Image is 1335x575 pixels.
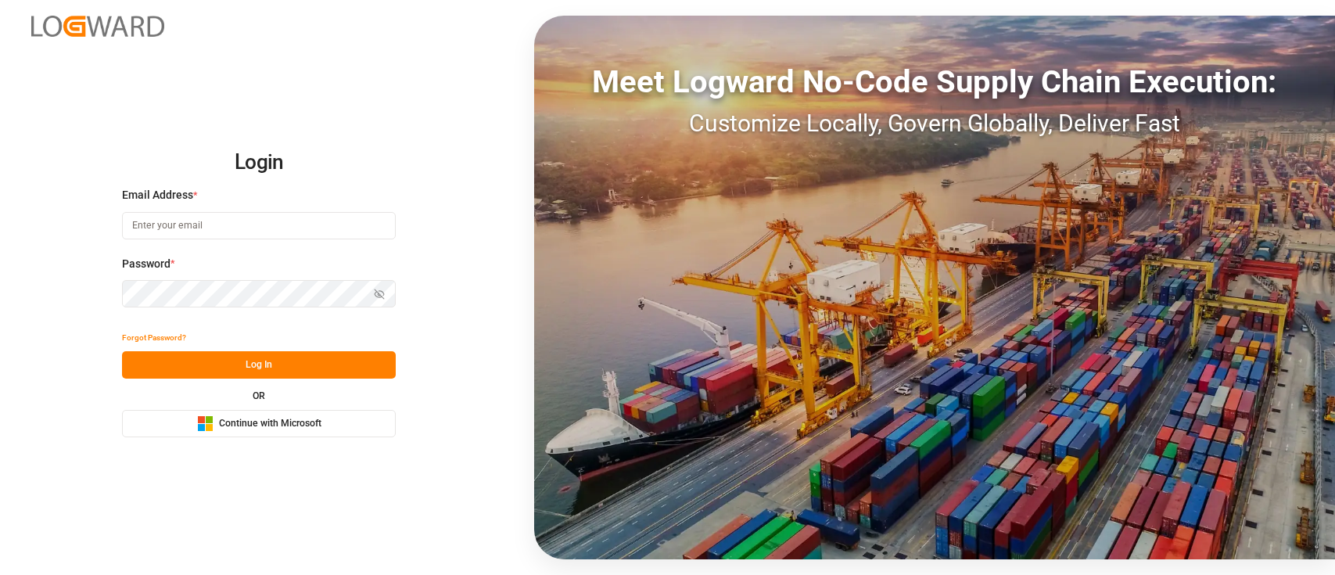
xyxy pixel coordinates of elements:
div: Meet Logward No-Code Supply Chain Execution: [534,59,1335,106]
h2: Login [122,138,396,188]
button: Continue with Microsoft [122,410,396,437]
span: Password [122,256,170,272]
button: Forgot Password? [122,324,186,351]
div: Customize Locally, Govern Globally, Deliver Fast [534,106,1335,141]
small: OR [253,391,265,401]
img: Logward_new_orange.png [31,16,164,37]
input: Enter your email [122,212,396,239]
span: Continue with Microsoft [219,417,321,431]
span: Email Address [122,187,193,203]
button: Log In [122,351,396,379]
